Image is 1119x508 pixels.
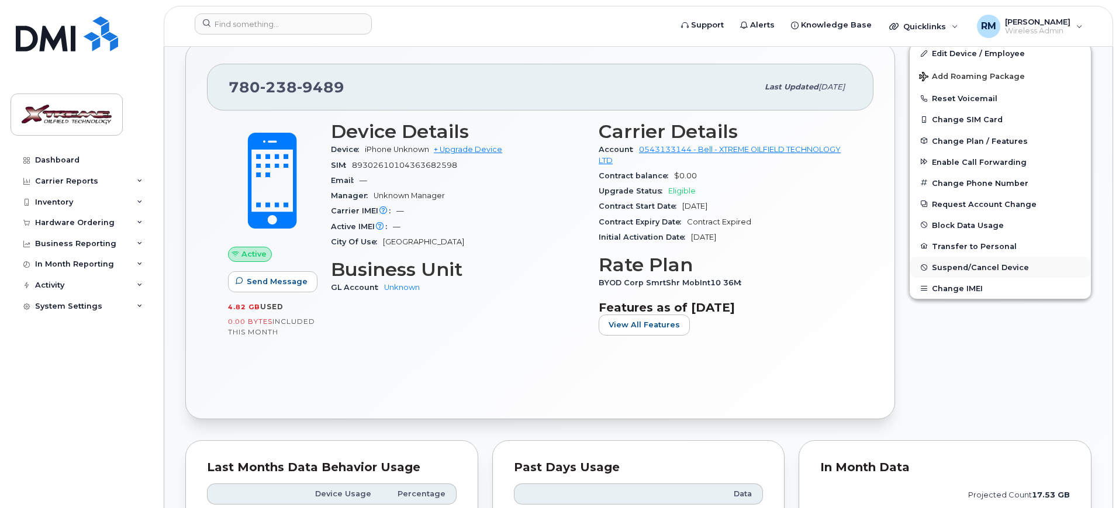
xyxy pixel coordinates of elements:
span: Last updated [765,82,818,91]
span: used [260,302,284,311]
h3: Business Unit [331,259,585,280]
button: Send Message [228,271,317,292]
h3: Features as of [DATE] [599,300,852,315]
span: Account [599,145,639,154]
span: View All Features [609,319,680,330]
a: 0543133144 - Bell - XTREME OILFIELD TECHNOLOGY LTD [599,145,841,164]
a: Knowledge Base [783,13,880,37]
span: Active [241,248,267,260]
th: Device Usage [299,483,382,504]
span: — [396,206,404,215]
div: Reggie Mortensen [969,15,1091,38]
span: BYOD Corp SmrtShr MobInt10 36M [599,278,747,287]
span: 89302610104363682598 [352,161,457,170]
th: Percentage [382,483,457,504]
div: Quicklinks [881,15,966,38]
span: Knowledge Base [801,19,872,31]
a: + Upgrade Device [434,145,502,154]
span: City Of Use [331,237,383,246]
span: iPhone Unknown [365,145,429,154]
span: 9489 [297,78,344,96]
button: Change IMEI [910,278,1091,299]
span: SIM [331,161,352,170]
span: Carrier IMEI [331,206,396,215]
span: Manager [331,191,374,200]
div: In Month Data [820,462,1070,474]
span: $0.00 [674,171,697,180]
h3: Carrier Details [599,121,852,142]
span: Device [331,145,365,154]
span: Initial Activation Date [599,233,691,241]
button: Enable Call Forwarding [910,151,1091,172]
button: Suspend/Cancel Device [910,257,1091,278]
span: Enable Call Forwarding [932,157,1027,166]
span: [GEOGRAPHIC_DATA] [383,237,464,246]
span: Support [691,19,724,31]
input: Find something... [195,13,372,34]
span: Upgrade Status [599,186,668,195]
span: Eligible [668,186,696,195]
button: Block Data Usage [910,215,1091,236]
span: RM [981,19,996,33]
button: View All Features [599,315,690,336]
text: projected count [968,490,1070,499]
span: — [360,176,367,185]
a: Unknown [384,283,420,292]
button: Add Roaming Package [910,64,1091,88]
span: Alerts [750,19,775,31]
span: Wireless Admin [1005,26,1070,36]
span: Suspend/Cancel Device [932,263,1029,272]
div: Last Months Data Behavior Usage [207,462,457,474]
span: Change Plan / Features [932,136,1028,145]
button: Request Account Change [910,193,1091,215]
span: Contract Expired [687,217,751,226]
span: 780 [229,78,344,96]
button: Reset Voicemail [910,88,1091,109]
span: 0.00 Bytes [228,317,272,326]
th: Data [654,483,763,504]
span: Email [331,176,360,185]
a: Alerts [732,13,783,37]
tspan: 17.53 GB [1032,490,1070,499]
span: GL Account [331,283,384,292]
h3: Rate Plan [599,254,852,275]
span: 4.82 GB [228,303,260,311]
iframe: Messenger Launcher [1068,457,1110,499]
button: Change Phone Number [910,172,1091,193]
span: — [393,222,400,231]
a: Edit Device / Employee [910,43,1091,64]
span: Quicklinks [903,22,946,31]
button: Change SIM Card [910,109,1091,130]
button: Change Plan / Features [910,130,1091,151]
a: Support [673,13,732,37]
span: Contract balance [599,171,674,180]
h3: Device Details [331,121,585,142]
span: [DATE] [682,202,707,210]
span: Send Message [247,276,308,287]
span: Contract Expiry Date [599,217,687,226]
span: [PERSON_NAME] [1005,17,1070,26]
span: [DATE] [818,82,845,91]
span: Unknown Manager [374,191,445,200]
span: Contract Start Date [599,202,682,210]
div: Past Days Usage [514,462,764,474]
span: Add Roaming Package [919,72,1025,83]
span: [DATE] [691,233,716,241]
span: 238 [260,78,297,96]
button: Transfer to Personal [910,236,1091,257]
span: Active IMEI [331,222,393,231]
